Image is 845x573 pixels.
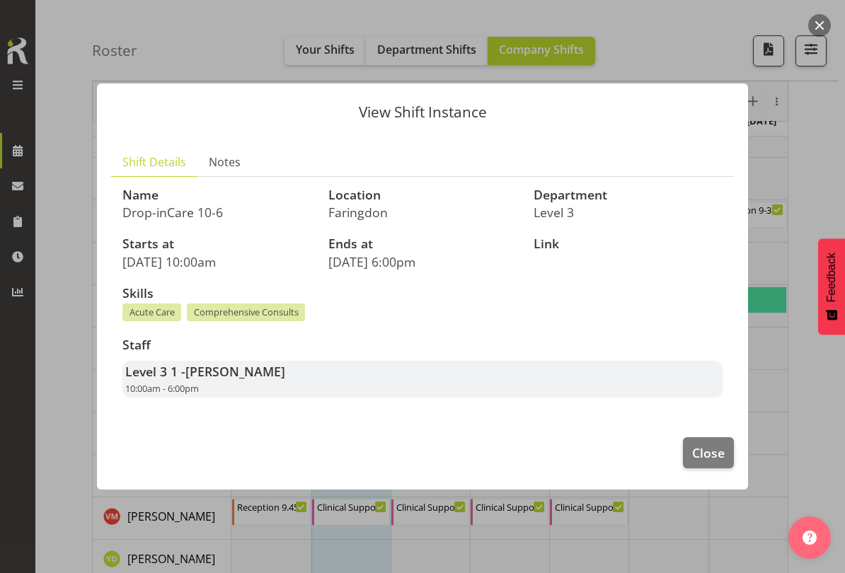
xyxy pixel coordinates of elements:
button: Close [683,437,734,468]
p: View Shift Instance [111,105,734,120]
h3: Starts at [122,237,311,251]
h3: Name [122,188,311,202]
p: Faringdon [328,204,517,220]
h3: Ends at [328,237,517,251]
span: Acute Care [130,306,175,319]
button: Feedback - Show survey [818,238,845,335]
span: Feedback [825,253,838,302]
strong: Level 3 1 - [125,363,285,380]
h3: Department [534,188,723,202]
span: [PERSON_NAME] [185,363,285,380]
p: Level 3 [534,204,723,220]
p: [DATE] 10:00am [122,254,311,270]
span: Comprehensive Consults [194,306,299,319]
span: Shift Details [122,154,186,170]
p: [DATE] 6:00pm [328,254,517,270]
img: help-xxl-2.png [803,531,817,545]
span: 10:00am - 6:00pm [125,382,199,395]
p: Drop-inCare 10-6 [122,204,311,220]
h3: Skills [122,286,723,301]
span: Close [692,444,725,462]
h3: Location [328,188,517,202]
h3: Link [534,237,723,251]
span: Notes [209,154,241,170]
h3: Staff [122,338,723,352]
